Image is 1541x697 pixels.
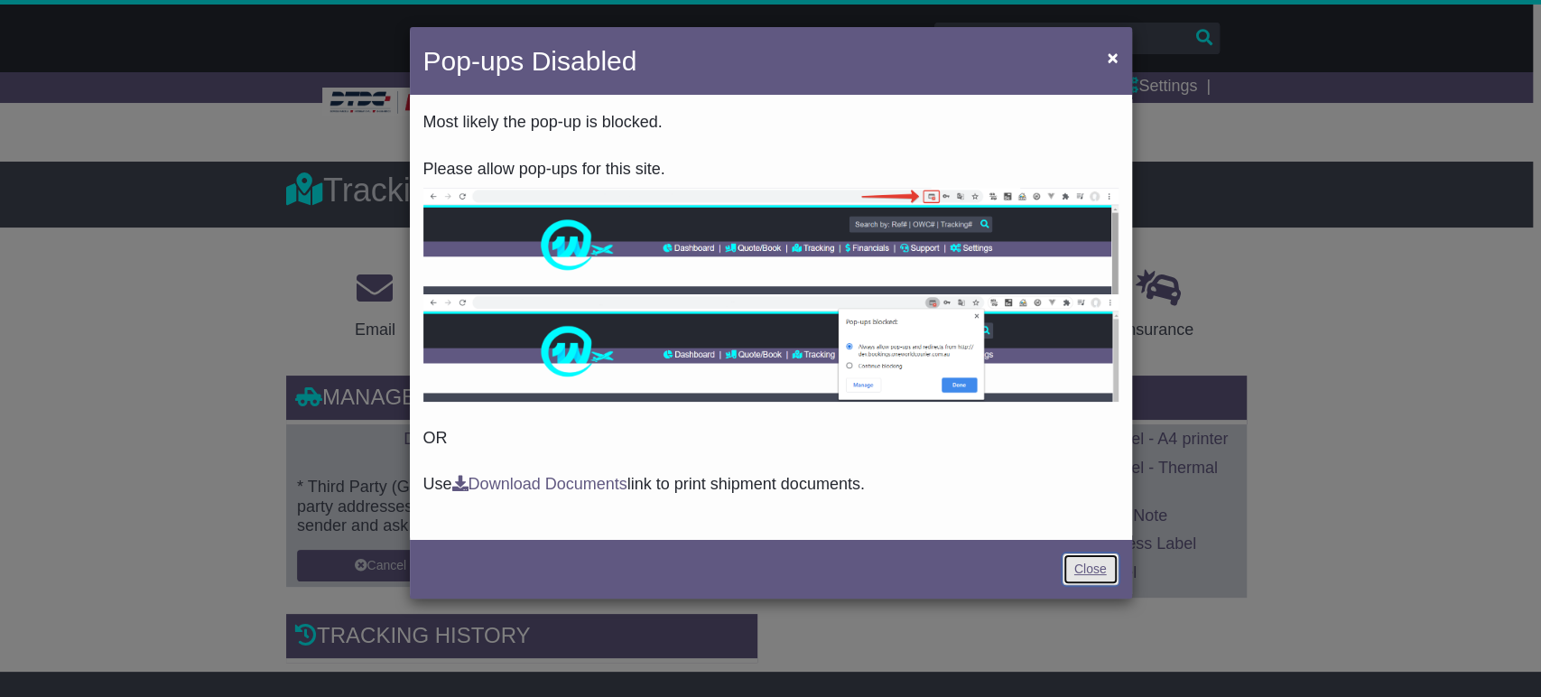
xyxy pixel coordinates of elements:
[423,160,1119,180] p: Please allow pop-ups for this site.
[423,475,1119,495] p: Use link to print shipment documents.
[423,188,1119,294] img: allow-popup-1.png
[452,475,627,493] a: Download Documents
[423,113,1119,133] p: Most likely the pop-up is blocked.
[1107,47,1118,68] span: ×
[410,99,1132,535] div: OR
[1063,553,1119,585] a: Close
[423,294,1119,402] img: allow-popup-2.png
[423,41,637,81] h4: Pop-ups Disabled
[1098,39,1127,76] button: Close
